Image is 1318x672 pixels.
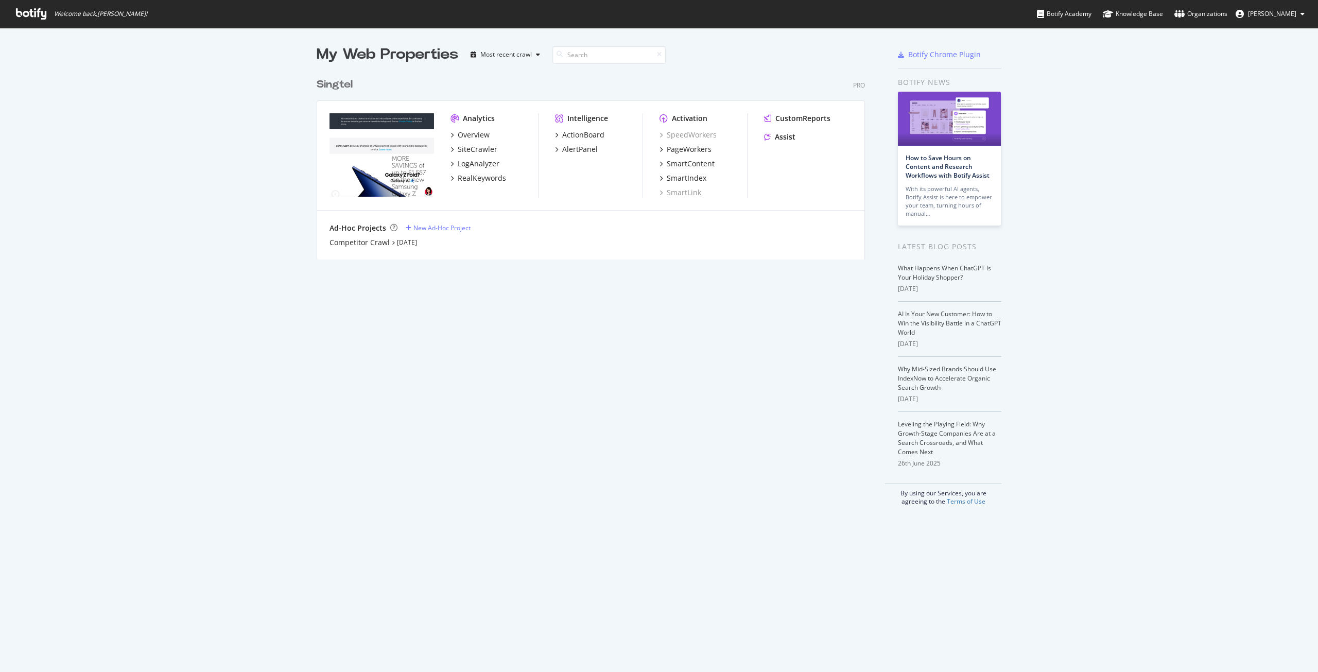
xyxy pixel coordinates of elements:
[54,10,147,18] span: Welcome back, [PERSON_NAME] !
[898,77,1001,88] div: Botify news
[898,420,996,456] a: Leveling the Playing Field: Why Growth-Stage Companies Are at a Search Crossroads, and What Comes...
[1248,9,1296,18] span: Hin Zi Wong
[329,223,386,233] div: Ad-Hoc Projects
[562,144,598,154] div: AlertPanel
[1037,9,1091,19] div: Botify Academy
[1103,9,1163,19] div: Knowledge Base
[555,130,604,140] a: ActionBoard
[898,394,1001,404] div: [DATE]
[450,159,499,169] a: LogAnalyzer
[906,153,990,180] a: How to Save Hours on Content and Research Workflows with Botify Assist
[885,484,1001,506] div: By using our Services, you are agreeing to the
[660,187,701,198] a: SmartLink
[947,497,985,506] a: Terms of Use
[906,185,993,218] div: With its powerful AI agents, Botify Assist is here to empower your team, turning hours of manual…
[667,159,715,169] div: SmartContent
[458,159,499,169] div: LogAnalyzer
[317,77,357,92] a: Singtel
[567,113,608,124] div: Intelligence
[450,144,497,154] a: SiteCrawler
[397,238,417,247] a: [DATE]
[898,309,1001,337] a: AI Is Your New Customer: How to Win the Visibility Battle in a ChatGPT World
[898,241,1001,252] div: Latest Blog Posts
[764,113,830,124] a: CustomReports
[317,77,353,92] div: Singtel
[458,130,490,140] div: Overview
[898,284,1001,294] div: [DATE]
[317,65,873,260] div: grid
[660,173,706,183] a: SmartIndex
[552,46,666,64] input: Search
[898,459,1001,468] div: 26th June 2025
[413,223,471,232] div: New Ad-Hoc Project
[898,264,991,282] a: What Happens When ChatGPT Is Your Holiday Shopper?
[450,173,506,183] a: RealKeywords
[853,81,865,90] div: Pro
[660,144,712,154] a: PageWorkers
[667,173,706,183] div: SmartIndex
[898,92,1001,146] img: How to Save Hours on Content and Research Workflows with Botify Assist
[329,237,390,248] a: Competitor Crawl
[898,339,1001,349] div: [DATE]
[667,144,712,154] div: PageWorkers
[898,365,996,392] a: Why Mid-Sized Brands Should Use IndexNow to Accelerate Organic Search Growth
[775,113,830,124] div: CustomReports
[775,132,795,142] div: Assist
[672,113,707,124] div: Activation
[660,130,717,140] a: SpeedWorkers
[450,130,490,140] a: Overview
[463,113,495,124] div: Analytics
[329,113,434,197] img: singtel.com
[764,132,795,142] a: Assist
[898,49,981,60] a: Botify Chrome Plugin
[317,44,458,65] div: My Web Properties
[480,51,532,58] div: Most recent crawl
[1227,6,1313,22] button: [PERSON_NAME]
[555,144,598,154] a: AlertPanel
[466,46,544,63] button: Most recent crawl
[406,223,471,232] a: New Ad-Hoc Project
[458,173,506,183] div: RealKeywords
[660,159,715,169] a: SmartContent
[562,130,604,140] div: ActionBoard
[908,49,981,60] div: Botify Chrome Plugin
[458,144,497,154] div: SiteCrawler
[1174,9,1227,19] div: Organizations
